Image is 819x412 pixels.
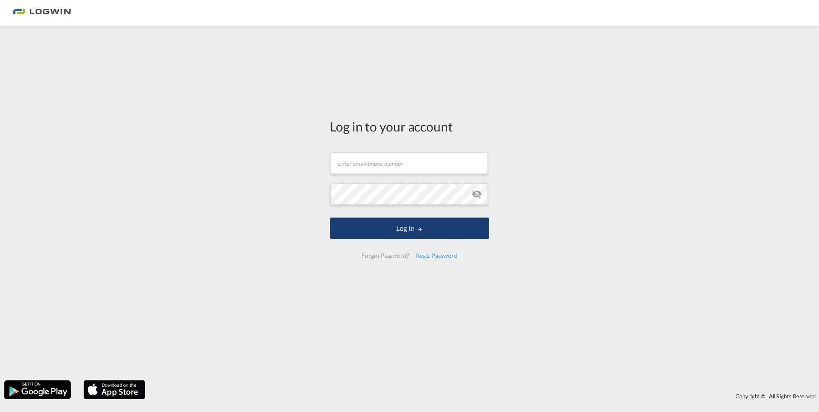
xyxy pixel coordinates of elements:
button: LOGIN [330,218,489,239]
div: Reset Password [412,248,461,263]
img: google.png [3,379,72,400]
div: Log in to your account [330,117,489,135]
md-icon: icon-eye-off [472,189,482,199]
img: 2761ae10d95411efa20a1f5e0282d2d7.png [13,3,71,23]
img: apple.png [83,379,146,400]
div: Copyright © . All Rights Reserved [149,389,819,403]
input: Enter email/phone number [331,152,488,174]
div: Forgot Password? [358,248,412,263]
